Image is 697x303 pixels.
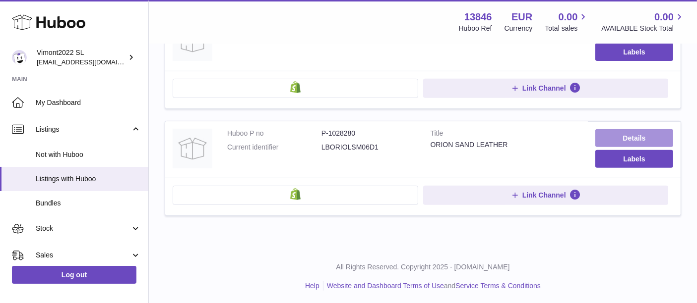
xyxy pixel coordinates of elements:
[37,58,146,66] span: [EMAIL_ADDRESS][DOMAIN_NAME]
[455,282,541,290] a: Service Terms & Conditions
[559,10,578,24] span: 0.00
[595,43,673,61] button: Labels
[227,129,321,138] dt: Huboo P no
[511,10,532,24] strong: EUR
[321,129,416,138] dd: P-1028280
[601,24,685,33] span: AVAILABLE Stock Total
[595,150,673,168] button: Labels
[545,10,589,33] a: 0.00 Total sales
[595,129,673,147] a: Details
[173,129,212,168] img: ORION SAND LEATHER
[431,129,580,141] strong: Title
[290,81,301,93] img: shopify-small.png
[321,143,416,152] dd: LBORIOLSM06D1
[654,10,674,24] span: 0.00
[327,282,444,290] a: Website and Dashboard Terms of Use
[12,50,27,65] img: internalAdmin-13846@internal.huboo.com
[36,150,141,159] span: Not with Huboo
[36,199,141,208] span: Bundles
[12,266,136,284] a: Log out
[36,174,141,184] span: Listings with Huboo
[423,79,669,98] button: Link Channel
[36,251,130,260] span: Sales
[323,281,541,291] li: and
[227,143,321,152] dt: Current identifier
[601,10,685,33] a: 0.00 AVAILABLE Stock Total
[36,224,130,233] span: Stock
[505,24,533,33] div: Currency
[36,98,141,107] span: My Dashboard
[423,186,669,204] button: Link Channel
[305,282,319,290] a: Help
[464,10,492,24] strong: 13846
[36,125,130,134] span: Listings
[459,24,492,33] div: Huboo Ref
[522,84,566,93] span: Link Channel
[545,24,589,33] span: Total sales
[157,262,689,272] p: All Rights Reserved. Copyright 2025 - [DOMAIN_NAME]
[522,191,566,200] span: Link Channel
[431,140,580,150] div: ORION SAND LEATHER
[290,188,301,200] img: shopify-small.png
[37,48,126,67] div: Vimont2022 SL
